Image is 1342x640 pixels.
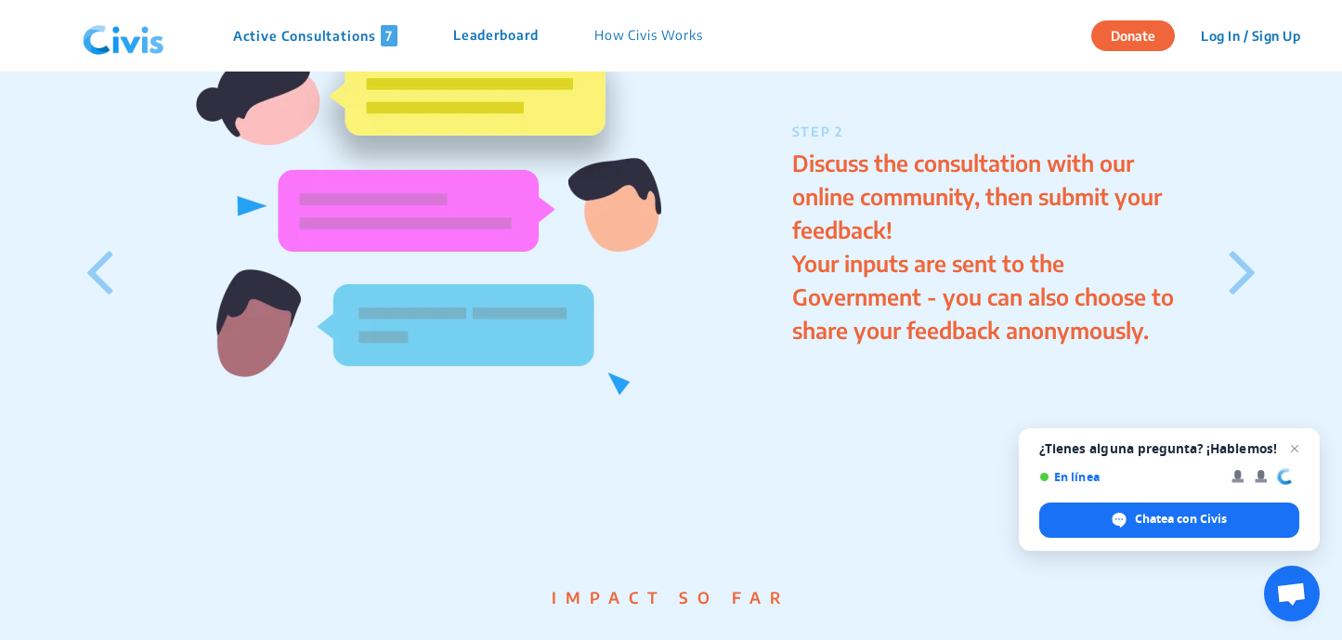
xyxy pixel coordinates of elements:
p: Active Consultations [233,25,397,46]
p: Leaderboard [453,25,539,46]
li: Your inputs are sent to the Government - you can also choose to share your feedback anonymously. [792,246,1179,346]
span: Cerrar el chat [1283,438,1306,460]
div: Chat abierto [1264,566,1320,621]
button: Log In / Sign Up [1189,21,1312,50]
span: Chatea con Civis [1135,511,1227,528]
button: Donate [1091,20,1175,51]
a: Donate [1091,25,1189,44]
li: Discuss the consultation with our online community, then submit your feedback! [792,146,1179,246]
span: ¿Tienes alguna pregunta? ¡Hablemos! [1039,441,1299,456]
p: STEP 2 [792,123,1275,141]
span: En línea [1039,470,1218,484]
img: navlogo.png [75,8,172,64]
p: How Civis Works [594,25,703,46]
span: 7 [381,25,397,46]
div: Chatea con Civis [1039,503,1299,538]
